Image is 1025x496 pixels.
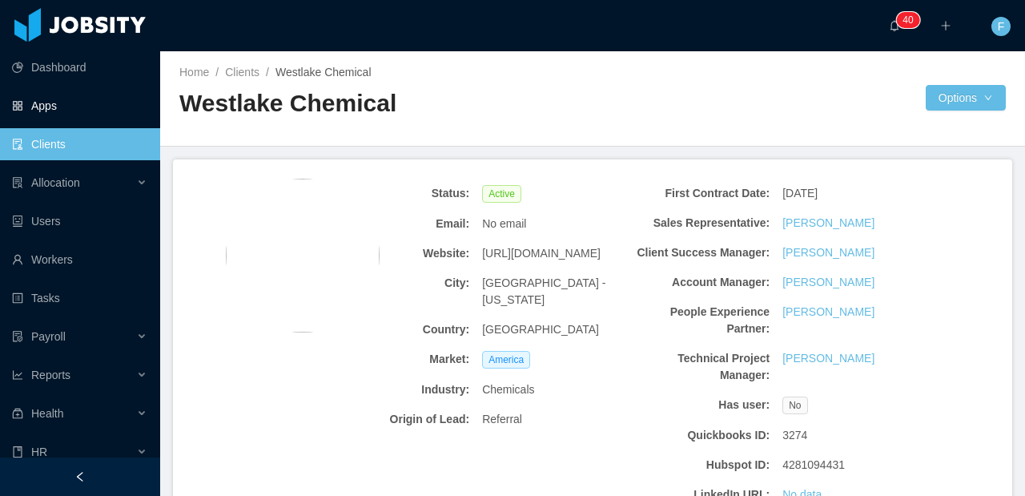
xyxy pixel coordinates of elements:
[902,12,908,28] p: 4
[782,397,807,414] span: No
[633,274,770,291] b: Account Manager:
[12,244,147,276] a: icon: userWorkers
[266,66,269,79] span: /
[633,457,770,474] b: Hubspot ID:
[332,351,470,368] b: Market:
[12,51,147,83] a: icon: pie-chartDashboard
[12,90,147,122] a: icon: appstoreApps
[332,245,470,262] b: Website:
[633,304,770,337] b: People Experience Partner:
[31,330,66,343] span: Payroll
[782,274,874,291] a: [PERSON_NAME]
[482,411,522,428] span: Referral
[889,20,900,31] i: icon: bell
[226,179,380,333] img: b6f1b720-dabf-11ec-8582-9f9ed21b7d01_62aa046600be6-400w.png
[998,17,1005,36] span: F
[482,351,530,369] span: America
[12,331,23,342] i: icon: file-protect
[12,369,23,381] i: icon: line-chart
[482,275,620,308] span: [GEOGRAPHIC_DATA] - [US_STATE]
[275,66,372,79] span: Westlake Chemical
[12,205,147,237] a: icon: robotUsers
[633,244,770,261] b: Client Success Manager:
[782,350,874,367] a: [PERSON_NAME]
[179,87,593,120] h2: Westlake Chemical
[31,369,70,381] span: Reports
[12,408,23,419] i: icon: medicine-box
[12,282,147,314] a: icon: profileTasks
[482,216,526,232] span: No email
[482,381,534,398] span: Chemicals
[782,215,874,232] a: [PERSON_NAME]
[633,427,770,444] b: Quickbooks ID:
[633,397,770,413] b: Has user:
[633,350,770,384] b: Technical Project Manager:
[332,185,470,202] b: Status:
[940,20,951,31] i: icon: plus
[12,128,147,160] a: icon: auditClients
[896,12,919,28] sup: 40
[782,427,807,444] span: 3274
[31,176,80,189] span: Allocation
[482,185,521,203] span: Active
[225,66,259,79] a: Clients
[633,215,770,232] b: Sales Representative:
[332,411,470,428] b: Origin of Lead:
[332,275,470,292] b: City:
[12,177,23,188] i: icon: solution
[215,66,219,79] span: /
[332,216,470,232] b: Email:
[482,321,599,338] span: [GEOGRAPHIC_DATA]
[782,244,874,261] a: [PERSON_NAME]
[31,407,63,420] span: Health
[482,245,601,262] span: [URL][DOMAIN_NAME]
[12,446,23,458] i: icon: book
[908,12,914,28] p: 0
[776,179,927,208] div: [DATE]
[782,457,845,474] span: 4281094431
[633,185,770,202] b: First Contract Date:
[179,66,209,79] a: Home
[332,381,470,398] b: Industry:
[31,446,47,458] span: HR
[926,85,1006,111] button: Optionsicon: down
[332,321,470,338] b: Country:
[782,304,874,321] a: [PERSON_NAME]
